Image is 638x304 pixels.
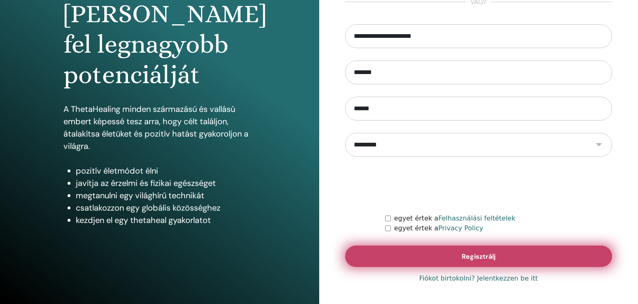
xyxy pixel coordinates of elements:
span: Regisztrálj [462,252,495,261]
li: kezdjen el egy thetaheal gyakorlatot [76,214,255,226]
li: csatlakozzon egy globális közösséghez [76,202,255,214]
li: pozitív életmódot élni [76,165,255,177]
a: Fiókot birtokolni? Jelentkezzen be itt [419,274,538,283]
iframe: reCAPTCHA [416,169,541,201]
label: egyet értek a [394,213,515,223]
label: egyet értek a [394,223,483,233]
a: Felhasználási feltételek [438,214,515,222]
p: A ThetaHealing minden származású és vallású embert képessé tesz arra, hogy célt találjon, átalakí... [63,103,255,152]
li: javítja az érzelmi és fizikai egészséget [76,177,255,189]
a: Privacy Policy [438,224,483,232]
button: Regisztrálj [345,246,612,267]
li: megtanulni egy világhírű technikát [76,189,255,202]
